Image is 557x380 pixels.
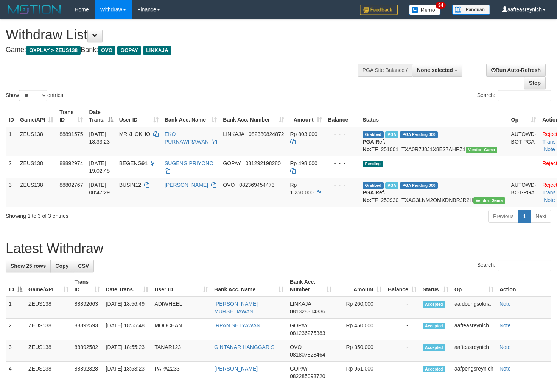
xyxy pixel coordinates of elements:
[477,90,551,101] label: Search:
[452,5,490,15] img: panduan.png
[496,275,551,297] th: Action
[6,4,63,15] img: MOTION_logo.png
[363,161,383,167] span: Pending
[223,182,235,188] span: OVO
[498,90,551,101] input: Search:
[119,182,141,188] span: BUSIN12
[25,297,72,319] td: ZEUS138
[385,182,398,189] span: Marked by aafsreyleap
[6,275,25,297] th: ID: activate to sort column descending
[363,131,384,138] span: Grabbed
[11,263,46,269] span: Show 25 rows
[214,301,258,314] a: [PERSON_NAME] MURSETIAWAN
[335,297,385,319] td: Rp 260,000
[50,260,73,272] a: Copy
[499,366,511,372] a: Note
[287,275,335,297] th: Bank Acc. Number: activate to sort column ascending
[290,373,325,379] span: Copy 082285093720 to clipboard
[19,90,47,101] select: Showentries
[508,178,540,207] td: AUTOWD-BOT-PGA
[6,27,364,42] h1: Withdraw List
[335,319,385,340] td: Rp 450,000
[290,308,325,314] span: Copy 081328314336 to clipboard
[151,297,211,319] td: ADIWHEEL
[165,182,208,188] a: [PERSON_NAME]
[328,130,357,138] div: - - -
[103,275,152,297] th: Date Trans.: activate to sort column ascending
[417,67,453,73] span: None selected
[56,105,86,127] th: Trans ID: activate to sort column ascending
[498,260,551,271] input: Search:
[17,127,56,156] td: ZEUS138
[466,147,498,153] span: Vendor URL: https://trx31.1velocity.biz
[6,297,25,319] td: 1
[214,366,258,372] a: [PERSON_NAME]
[488,210,518,223] a: Previous
[214,344,274,350] a: GINTANAR HANGGAR S
[89,131,110,145] span: [DATE] 18:33:23
[477,260,551,271] label: Search:
[246,160,281,166] span: Copy 081292198280 to clipboard
[524,77,546,89] a: Stop
[72,297,103,319] td: 88892663
[358,64,412,77] div: PGA Site Balance /
[290,322,308,328] span: GOPAY
[423,323,445,329] span: Accepted
[499,344,511,350] a: Note
[89,182,110,195] span: [DATE] 00:47:29
[486,64,546,77] a: Run Auto-Refresh
[165,160,213,166] a: SUGENG PRIYONO
[385,297,420,319] td: -
[72,275,103,297] th: Trans ID: activate to sort column ascending
[17,178,56,207] td: ZEUS138
[98,46,115,55] span: OVO
[325,105,360,127] th: Balance
[25,319,72,340] td: ZEUS138
[328,160,357,167] div: - - -
[363,189,385,203] b: PGA Ref. No:
[6,319,25,340] td: 2
[119,160,148,166] span: BEGENG91
[385,340,420,362] td: -
[119,131,150,137] span: MRKHOKHO
[451,319,496,340] td: aafteasreynich
[117,46,141,55] span: GOPAY
[59,160,83,166] span: 88892974
[249,131,284,137] span: Copy 082380824872 to clipboard
[6,340,25,362] td: 3
[73,260,94,272] a: CSV
[385,319,420,340] td: -
[211,275,287,297] th: Bank Acc. Name: activate to sort column ascending
[287,105,325,127] th: Amount: activate to sort column ascending
[78,263,89,269] span: CSV
[103,297,152,319] td: [DATE] 18:56:49
[451,275,496,297] th: Op: activate to sort column ascending
[409,5,441,15] img: Button%20Memo.svg
[223,160,241,166] span: GOPAY
[290,352,325,358] span: Copy 081807828464 to clipboard
[290,182,314,195] span: Rp 1.250.000
[89,160,110,174] span: [DATE] 19:02:45
[359,178,508,207] td: TF_250930_TXAG3LNM2OMXDNBRJR2H
[26,46,81,55] span: OXPLAY > ZEUS138
[220,105,287,127] th: Bank Acc. Number: activate to sort column ascending
[6,105,17,127] th: ID
[103,319,152,340] td: [DATE] 18:55:48
[72,340,103,362] td: 88892582
[214,322,260,328] a: IRPAN SETYAWAN
[223,131,244,137] span: LINKAJA
[499,322,511,328] a: Note
[151,319,211,340] td: MOOCHAN
[55,263,68,269] span: Copy
[151,275,211,297] th: User ID: activate to sort column ascending
[400,131,438,138] span: PGA Pending
[72,319,103,340] td: 88892593
[412,64,462,77] button: None selected
[143,46,171,55] span: LINKAJA
[25,340,72,362] td: ZEUS138
[335,275,385,297] th: Amount: activate to sort column ascending
[420,275,451,297] th: Status: activate to sort column ascending
[6,260,51,272] a: Show 25 rows
[290,301,311,307] span: LINKAJA
[544,197,555,203] a: Note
